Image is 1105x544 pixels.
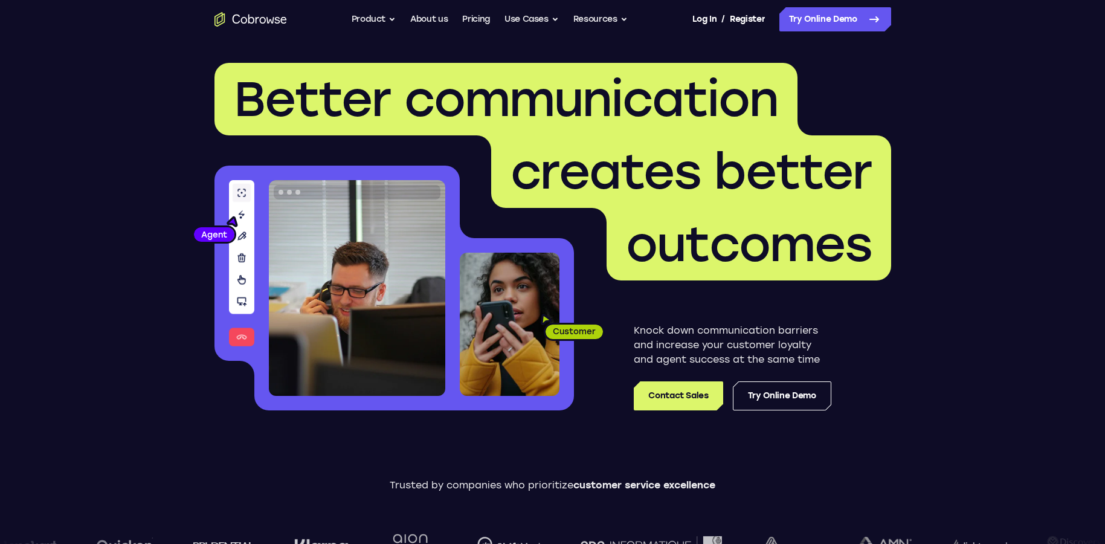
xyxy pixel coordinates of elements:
img: A customer holding their phone [460,253,559,396]
img: A customer support agent talking on the phone [269,180,445,396]
a: Log In [692,7,717,31]
a: About us [410,7,448,31]
button: Use Cases [504,7,559,31]
p: Knock down communication barriers and increase your customer loyalty and agent success at the sam... [634,323,831,367]
a: Try Online Demo [733,381,831,410]
a: Contact Sales [634,381,723,410]
span: customer service excellence [573,479,715,491]
span: outcomes [626,215,872,273]
button: Product [352,7,396,31]
a: Pricing [462,7,490,31]
a: Try Online Demo [779,7,891,31]
span: Better communication [234,70,778,128]
a: Register [730,7,765,31]
button: Resources [573,7,628,31]
a: Go to the home page [214,12,287,27]
span: creates better [511,143,872,201]
span: / [721,12,725,27]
